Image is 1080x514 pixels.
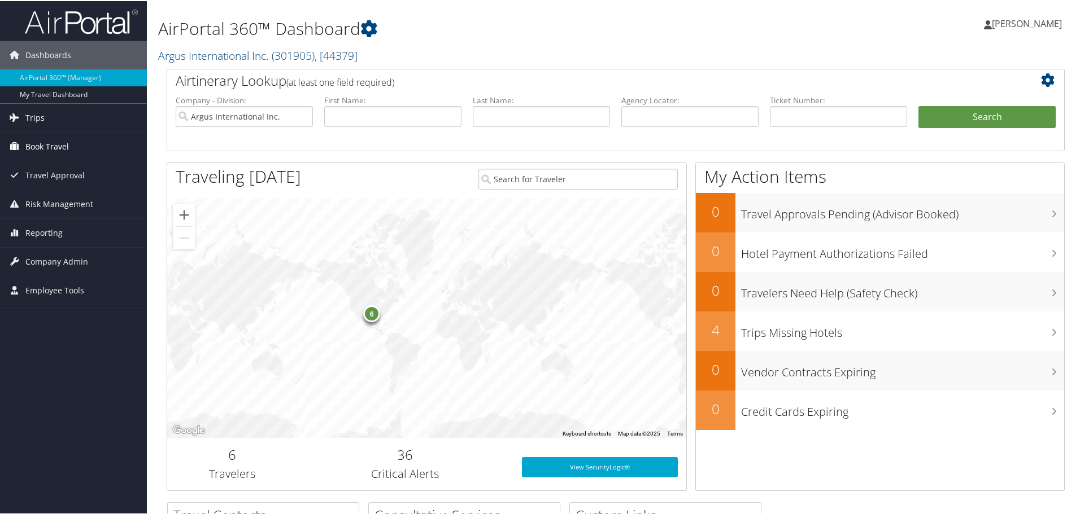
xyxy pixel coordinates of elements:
[741,318,1064,340] h3: Trips Missing Hotels
[158,47,358,62] a: Argus International Inc.
[918,105,1056,128] button: Search
[621,94,759,105] label: Agency Locator:
[992,16,1062,29] span: [PERSON_NAME]
[696,398,735,418] h2: 0
[324,94,461,105] label: First Name:
[696,319,735,339] h2: 4
[696,164,1064,187] h1: My Action Items
[25,40,71,68] span: Dashboards
[696,310,1064,350] a: 4Trips Missing Hotels
[696,271,1064,310] a: 0Travelers Need Help (Safety Check)
[306,465,505,481] h3: Critical Alerts
[176,444,289,463] h2: 6
[173,226,195,248] button: Zoom out
[696,231,1064,271] a: 0Hotel Payment Authorizations Failed
[741,358,1064,379] h3: Vendor Contracts Expiring
[25,247,88,275] span: Company Admin
[173,203,195,225] button: Zoom in
[770,94,907,105] label: Ticket Number:
[696,201,735,220] h2: 0
[158,16,768,39] h1: AirPortal 360™ Dashboard
[741,279,1064,300] h3: Travelers Need Help (Safety Check)
[696,240,735,260] h2: 0
[667,429,683,436] a: Terms (opens in new tab)
[696,359,735,378] h2: 0
[696,350,1064,389] a: 0Vendor Contracts Expiring
[170,422,207,437] img: Google
[25,189,93,217] span: Risk Management
[473,94,610,105] label: Last Name:
[176,70,981,89] h2: Airtinerary Lookup
[176,164,301,187] h1: Traveling [DATE]
[25,103,45,131] span: Trips
[618,429,660,436] span: Map data ©2025
[696,280,735,299] h2: 0
[306,444,505,463] h2: 36
[563,429,611,437] button: Keyboard shortcuts
[696,192,1064,231] a: 0Travel Approvals Pending (Advisor Booked)
[272,47,315,62] span: ( 301905 )
[741,200,1064,221] h3: Travel Approvals Pending (Advisor Booked)
[176,465,289,481] h3: Travelers
[176,94,313,105] label: Company - Division:
[363,304,380,321] div: 6
[741,239,1064,261] h3: Hotel Payment Authorizations Failed
[286,75,394,87] span: (at least one field required)
[522,456,678,476] a: View SecurityLogic®
[25,160,85,188] span: Travel Approval
[696,389,1064,429] a: 0Credit Cards Expiring
[170,422,207,437] a: Open this area in Google Maps (opens a new window)
[984,6,1073,39] a: [PERSON_NAME]
[25,218,63,246] span: Reporting
[25,7,138,34] img: airportal-logo.png
[25,275,84,304] span: Employee Tools
[478,168,678,188] input: Search for Traveler
[25,131,69,160] span: Book Travel
[741,397,1064,419] h3: Credit Cards Expiring
[315,47,358,62] span: , [ 44379 ]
